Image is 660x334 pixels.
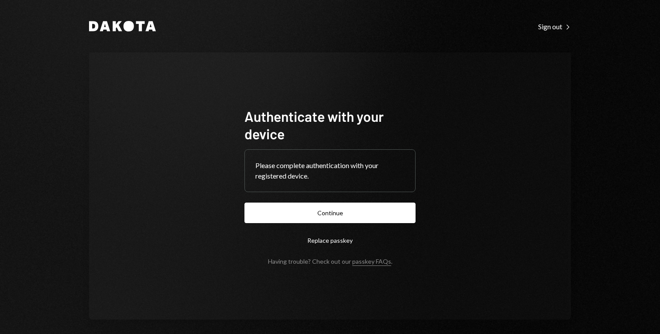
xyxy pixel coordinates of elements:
a: passkey FAQs [352,258,391,266]
a: Sign out [538,21,571,31]
div: Please complete authentication with your registered device. [255,160,405,181]
button: Replace passkey [244,230,416,251]
button: Continue [244,203,416,223]
div: Sign out [538,22,571,31]
h1: Authenticate with your device [244,107,416,142]
div: Having trouble? Check out our . [268,258,392,265]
